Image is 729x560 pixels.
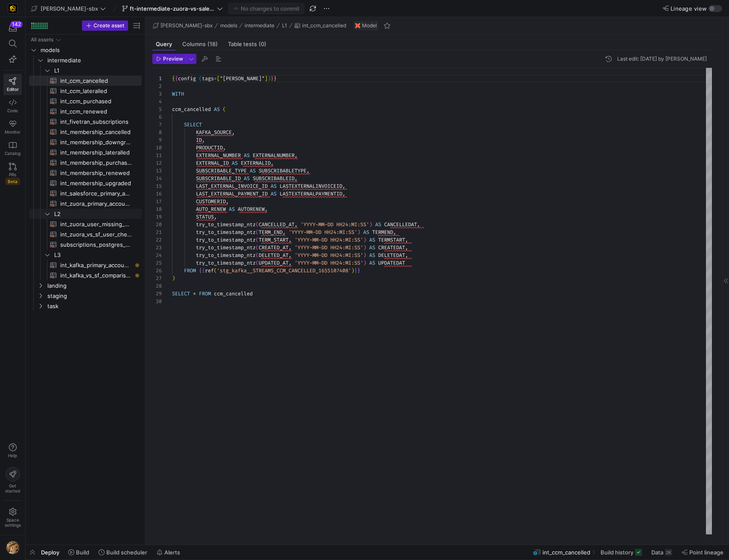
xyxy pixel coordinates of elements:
[29,147,142,157] a: int_membership_lateralled​​​​​​​​​​
[152,282,162,290] div: 28
[259,221,295,228] span: CANCELLED_AT
[351,267,354,274] span: )
[54,250,140,260] span: L3
[295,244,363,251] span: 'YYYY-MM-DD HH24:MI:SS'
[29,117,142,127] a: int_fivetran_subscriptions​​​​​​​​​​
[196,144,223,151] span: PRODUCTID
[152,167,162,175] div: 13
[417,221,420,228] span: ,
[152,228,162,236] div: 21
[342,190,345,197] span: ,
[271,160,274,166] span: ,
[163,56,183,62] span: Preview
[302,23,346,29] span: int_ccm_cancelled
[378,260,405,266] span: UPDATEDAT
[259,244,289,251] span: CREATED_AT
[152,113,162,121] div: 6
[152,105,162,113] div: 5
[289,260,292,266] span: ,
[295,221,297,228] span: ,
[60,96,132,106] span: int_ccm_purchased​​​​​​​​​​
[242,20,277,31] button: intermediate
[47,301,140,311] span: task
[152,274,162,282] div: 27
[196,236,256,243] span: try_to_timestamp_ntz
[196,137,202,143] span: ID
[259,260,289,266] span: UPDATED_AT
[271,183,277,190] span: AS
[678,545,727,560] button: Point lineage
[3,138,22,159] a: Catalog
[238,206,265,213] span: AUTORENEW
[29,219,142,229] div: Press SPACE to select this row.
[130,5,215,12] span: ft-intermediate-zuora-vs-salesforce-08052025
[292,20,348,31] button: int_ccm_cancelled
[172,275,175,282] span: )
[152,259,162,267] div: 25
[542,549,590,556] span: int_ccm_cancelled
[3,464,22,497] button: Getstarted
[60,127,132,137] span: int_membership_cancelled​​​​​​​​​​
[256,236,259,243] span: (
[202,137,205,143] span: ,
[3,117,22,138] a: Monitor
[363,229,369,236] span: AS
[280,183,342,190] span: LASTEXTERNALINVOICEID
[5,151,20,156] span: Catalog
[29,55,142,65] div: Press SPACE to select this row.
[601,549,633,556] span: Build history
[369,236,375,243] span: AS
[164,549,180,556] span: Alerts
[256,252,259,259] span: (
[29,270,142,280] a: int_kafka_vs_sf_comparison​​​​​​​​​​
[241,160,271,166] span: EXTERNALID
[172,90,184,97] span: WITH
[64,545,93,560] button: Build
[244,152,250,159] span: AS
[29,106,142,117] a: int_ccm_renewed​​​​​​​​​​
[256,229,259,236] span: (
[172,290,190,297] span: SELECT
[29,280,142,291] div: Press SPACE to select this row.
[7,108,18,113] span: Code
[295,252,363,259] span: 'YYYY-MM-DD HH24:MI:SS'
[29,117,142,127] div: Press SPACE to select this row.
[665,549,672,556] div: 2K
[29,147,142,157] div: Press SPACE to select this row.
[156,41,172,47] span: Query
[196,206,226,213] span: AUTO_RENEW
[29,168,142,178] a: int_membership_renewed​​​​​​​​​​
[268,75,271,82] span: )
[271,190,277,197] span: AS
[259,229,283,236] span: TERM_END
[60,219,132,229] span: int_zuora_user_missing_check​​​​​​​​​​
[29,188,142,198] div: Press SPACE to select this row.
[182,41,218,47] span: Columns
[29,168,142,178] div: Press SPACE to select this row.
[41,45,140,55] span: models
[295,175,297,182] span: ,
[651,549,663,556] span: Data
[29,35,142,45] div: Press SPACE to select this row.
[196,129,232,136] span: KAFKA_SOURCE
[184,121,202,128] span: SELECT
[29,137,142,147] a: int_membership_downgraded​​​​​​​​​​
[306,167,309,174] span: ,
[152,175,162,182] div: 14
[47,55,140,65] span: intermediate
[265,206,268,213] span: ,
[152,267,162,274] div: 26
[214,290,253,297] span: ccm_cancelled
[29,157,142,168] a: int_membership_purchased​​​​​​​​​​
[41,549,59,556] span: Deploy
[202,75,214,82] span: tags
[289,244,292,251] span: ,
[214,267,217,274] span: (
[60,178,132,188] span: int_membership_upgraded​​​​​​​​​​
[223,106,226,113] span: (
[60,137,132,147] span: int_membership_downgraded​​​​​​​​​​
[120,3,225,14] button: ft-intermediate-zuora-vs-salesforce-08052025
[60,86,132,96] span: int_ccm_lateralled​​​​​​​​​​
[199,290,211,297] span: FROM
[29,86,142,96] div: Press SPACE to select this row.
